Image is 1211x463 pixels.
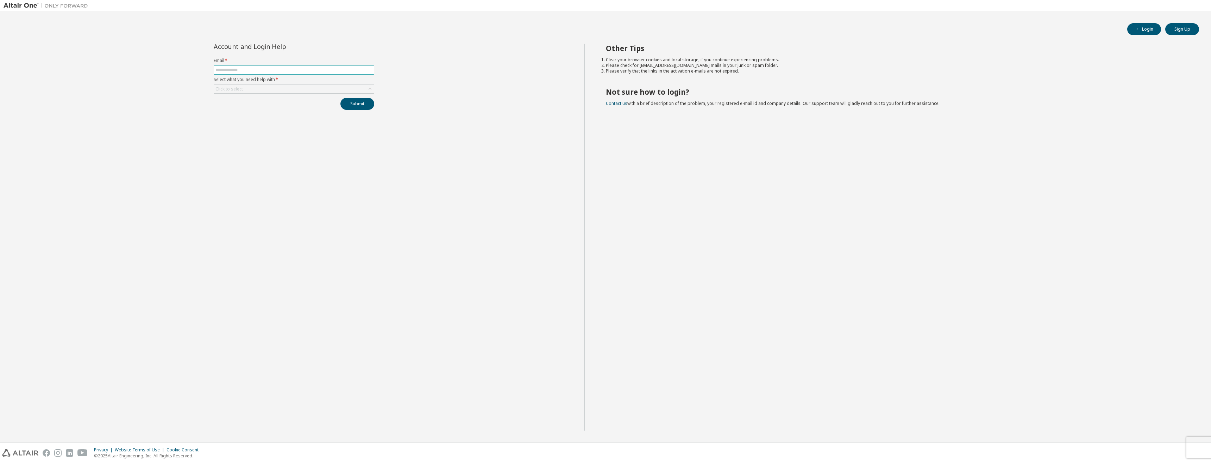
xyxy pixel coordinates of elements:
[214,58,374,63] label: Email
[214,85,374,93] div: Click to select
[4,2,92,9] img: Altair One
[43,449,50,457] img: facebook.svg
[1127,23,1161,35] button: Login
[606,44,1187,53] h2: Other Tips
[94,447,115,453] div: Privacy
[606,87,1187,96] h2: Not sure how to login?
[606,68,1187,74] li: Please verify that the links in the activation e-mails are not expired.
[115,447,167,453] div: Website Terms of Use
[214,44,342,49] div: Account and Login Help
[606,57,1187,63] li: Clear your browser cookies and local storage, if you continue experiencing problems.
[606,100,940,106] span: with a brief description of the problem, your registered e-mail id and company details. Our suppo...
[215,86,243,92] div: Click to select
[606,100,627,106] a: Contact us
[66,449,73,457] img: linkedin.svg
[340,98,374,110] button: Submit
[94,453,203,459] p: © 2025 Altair Engineering, Inc. All Rights Reserved.
[214,77,374,82] label: Select what you need help with
[2,449,38,457] img: altair_logo.svg
[606,63,1187,68] li: Please check for [EMAIL_ADDRESS][DOMAIN_NAME] mails in your junk or spam folder.
[1165,23,1199,35] button: Sign Up
[167,447,203,453] div: Cookie Consent
[77,449,88,457] img: youtube.svg
[54,449,62,457] img: instagram.svg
